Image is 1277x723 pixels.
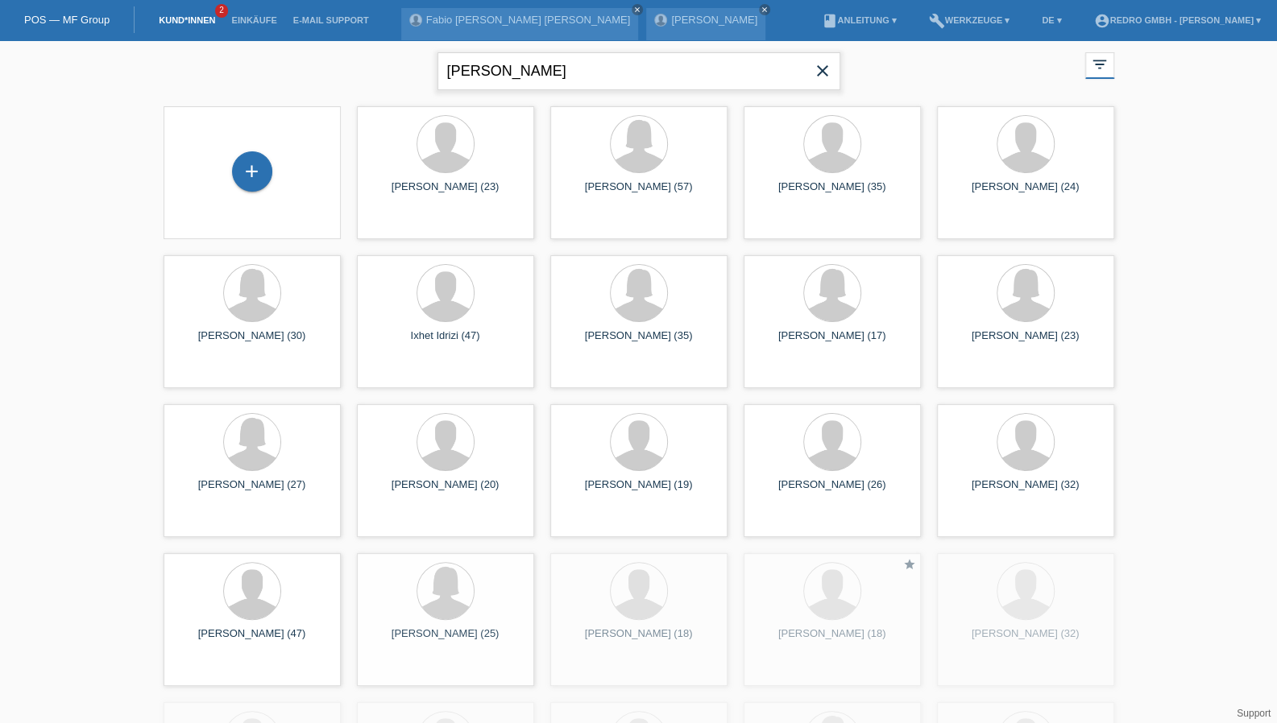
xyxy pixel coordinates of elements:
i: star [903,558,916,571]
a: bookAnleitung ▾ [813,15,904,25]
a: close [759,4,770,15]
div: [PERSON_NAME] (47) [176,627,328,653]
div: [PERSON_NAME] (32) [950,478,1101,504]
div: [PERSON_NAME] (20) [370,478,521,504]
div: [PERSON_NAME] (27) [176,478,328,504]
i: build [929,13,945,29]
div: [PERSON_NAME] (57) [563,180,715,206]
i: book [821,13,837,29]
a: Support [1237,708,1271,719]
a: POS — MF Group [24,14,110,26]
div: [PERSON_NAME] (35) [757,180,908,206]
a: account_circleRedro GmbH - [PERSON_NAME] ▾ [1085,15,1269,25]
a: DE ▾ [1034,15,1069,25]
div: [PERSON_NAME] (35) [563,329,715,355]
i: close [813,61,832,81]
div: Ixhet Idrizi (47) [370,329,521,355]
a: E-Mail Support [285,15,377,25]
i: account_circle [1093,13,1109,29]
a: buildWerkzeuge ▾ [921,15,1018,25]
div: [PERSON_NAME] (32) [950,627,1101,653]
i: filter_list [1091,56,1109,73]
div: [PERSON_NAME] (30) [176,329,328,355]
a: close [632,4,643,15]
div: [PERSON_NAME] (19) [563,478,715,504]
div: [PERSON_NAME] (26) [757,478,908,504]
input: Suche... [437,52,840,90]
div: Kund*in hinzufügen [233,158,272,185]
div: [PERSON_NAME] (24) [950,180,1101,206]
a: Fabio [PERSON_NAME] [PERSON_NAME] [426,14,631,26]
div: [PERSON_NAME] (23) [370,180,521,206]
i: close [633,6,641,14]
div: [PERSON_NAME] (23) [950,329,1101,355]
div: [PERSON_NAME] (18) [757,627,908,653]
div: [PERSON_NAME] (25) [370,627,521,653]
a: Einkäufe [223,15,284,25]
i: close [761,6,769,14]
span: 2 [215,4,228,18]
a: Kund*innen [151,15,223,25]
div: [PERSON_NAME] (18) [563,627,715,653]
div: [PERSON_NAME] (17) [757,329,908,355]
a: [PERSON_NAME] [671,14,757,26]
